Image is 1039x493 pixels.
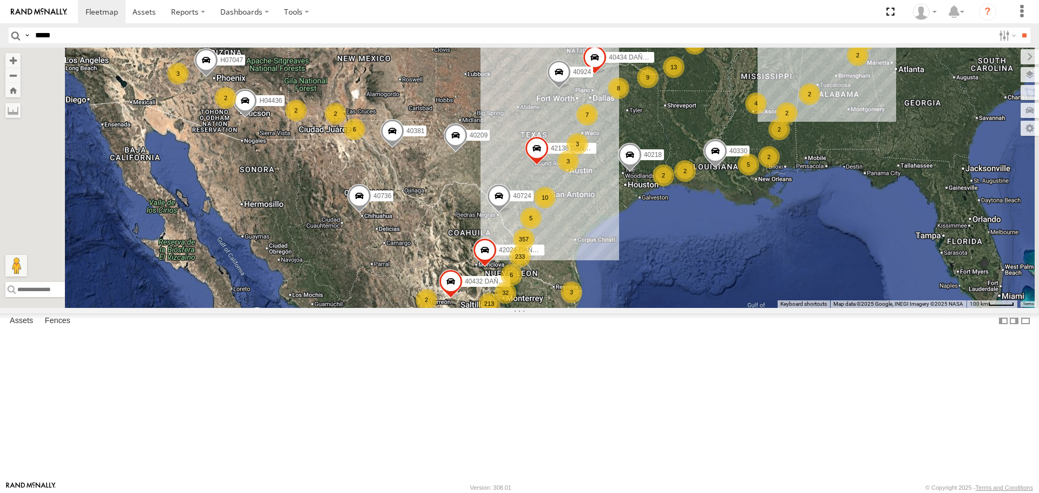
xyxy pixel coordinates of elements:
[495,282,516,304] div: 32
[970,301,988,307] span: 100 km
[501,264,522,286] div: 6
[4,314,38,329] label: Assets
[776,102,798,124] div: 2
[406,127,424,135] span: 40381
[499,246,570,254] span: 42024 DAÑADO 102025
[470,132,488,139] span: 40209
[758,146,780,168] div: 2
[1020,313,1031,329] label: Hide Summary Table
[567,133,588,155] div: 3
[979,3,996,21] i: ?
[5,53,21,68] button: Zoom in
[745,93,767,114] div: 4
[5,68,21,83] button: Zoom out
[259,97,282,105] span: H04436
[998,313,1009,329] label: Dock Summary Table to the Left
[561,281,582,303] div: 3
[5,103,21,118] label: Measure
[5,255,27,277] button: Drag Pegman onto the map to open Street View
[1023,301,1034,306] a: Terms (opens in new tab)
[644,152,662,159] span: 40218
[729,147,747,155] span: 40330
[738,154,759,175] div: 5
[768,119,790,140] div: 2
[167,63,189,84] div: 3
[285,100,307,121] div: 2
[995,28,1018,43] label: Search Filter Options
[966,300,1017,308] button: Map Scale: 100 km per 44 pixels
[609,54,680,62] span: 40434 DAÑADO 102025
[215,87,236,109] div: 2
[780,300,827,308] button: Keyboard shortcuts
[925,484,1033,491] div: © Copyright 2025 -
[325,103,346,124] div: 2
[1021,121,1039,136] label: Map Settings
[509,246,531,267] div: 233
[513,192,531,200] span: 40724
[573,68,591,76] span: 40924
[478,293,500,314] div: 213
[557,150,579,172] div: 3
[344,119,365,140] div: 6
[653,165,674,186] div: 2
[6,482,56,493] a: Visit our Website
[465,278,512,285] span: 40432 DAÑADO
[576,104,598,126] div: 7
[11,8,67,16] img: rand-logo.svg
[551,144,599,152] span: 42138 DAÑADO
[513,228,535,250] div: 357
[470,484,511,491] div: Version: 308.01
[799,83,820,105] div: 2
[847,44,869,66] div: 2
[416,289,437,311] div: 2
[1009,313,1020,329] label: Dock Summary Table to the Right
[23,28,31,43] label: Search Query
[373,192,391,200] span: 40736
[534,187,556,208] div: 10
[833,301,963,307] span: Map data ©2025 Google, INEGI Imagery ©2025 NASA
[976,484,1033,491] a: Terms and Conditions
[40,314,76,329] label: Fences
[608,77,629,99] div: 8
[637,67,659,88] div: 9
[663,56,685,78] div: 13
[220,57,243,64] span: H07047
[674,160,696,182] div: 2
[909,4,941,20] div: Aurora Salinas
[520,207,542,229] div: 5
[5,83,21,97] button: Zoom Home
